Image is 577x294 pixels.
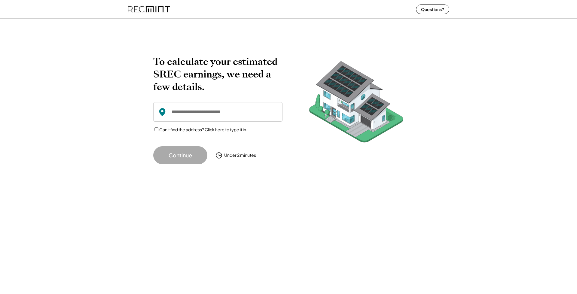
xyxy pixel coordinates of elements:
[416,5,449,14] button: Questions?
[224,152,256,158] div: Under 2 minutes
[159,127,247,132] label: Can't find the address? Click here to type it in.
[128,1,170,17] img: recmint-logotype%403x%20%281%29.jpeg
[153,55,282,93] h2: To calculate your estimated SREC earnings, we need a few details.
[153,146,207,164] button: Continue
[298,55,415,152] img: RecMintArtboard%207.png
